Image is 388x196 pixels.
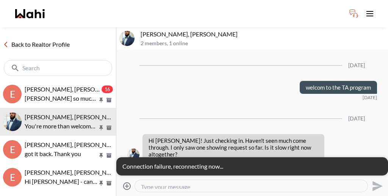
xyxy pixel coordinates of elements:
button: Archive [105,180,113,187]
span: [PERSON_NAME], [PERSON_NAME], [PERSON_NAME] [25,169,171,176]
div: [DATE] [348,115,365,122]
button: Archive [105,97,113,103]
p: [PERSON_NAME] so much sorry again 🙏🏻 [25,94,98,103]
div: E [3,168,22,187]
div: Connection failure, reconnecting now... [116,157,388,175]
div: E [3,85,22,103]
div: [DATE] [348,62,365,69]
span: [PERSON_NAME], [PERSON_NAME] [25,113,122,120]
div: Khalid Rizkana, Alicia [3,112,22,131]
img: K [3,112,22,131]
div: 16 [102,85,113,93]
input: Search [22,64,95,72]
p: got it back. Thank you [25,149,98,158]
button: Pin [98,180,105,187]
p: You're more than welcome 🙏 [25,122,98,131]
div: E [3,140,22,159]
button: Send [368,177,385,194]
button: Pin [98,125,105,131]
a: Wahi homepage [15,9,45,18]
div: Khalid Rizkana [127,149,139,161]
p: [PERSON_NAME], [PERSON_NAME] [141,30,385,38]
button: Pin [98,152,105,159]
p: 2 members , 1 online [141,40,385,47]
p: Hi [PERSON_NAME]! Just checking in. Haven't seen much come through. I only saw one showing reques... [149,137,318,158]
img: K [127,149,139,161]
p: welcom to the TA program [306,84,371,91]
div: Khalid Rizkana, Alicia [119,31,135,46]
button: Toggle open navigation menu [362,6,377,21]
time: 2025-06-16T20:07:22.920Z [363,95,377,101]
button: Archive [105,125,113,131]
span: [PERSON_NAME], [PERSON_NAME], [PERSON_NAME] [25,85,171,93]
span: [PERSON_NAME], [PERSON_NAME], [PERSON_NAME] [25,141,171,148]
button: Archive [105,152,113,159]
textarea: Type your message [141,183,361,189]
button: Pin [98,97,105,103]
p: Hi [PERSON_NAME] - can you do later in the day - 3pm for these [25,177,98,186]
img: K [119,31,135,46]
